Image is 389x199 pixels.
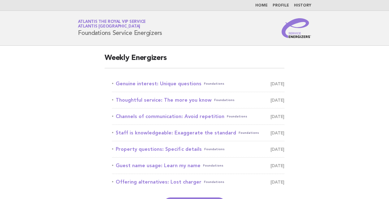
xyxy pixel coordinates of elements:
span: Foundations [214,96,235,104]
a: Channels of communication: Avoid repetitionFoundations [DATE] [112,112,284,121]
a: Guest name usage: Learn my nameFoundations [DATE] [112,161,284,170]
span: [DATE] [270,129,284,137]
span: Foundations [239,129,259,137]
span: [DATE] [270,112,284,121]
h2: Weekly Energizers [105,53,284,68]
span: Foundations [204,145,225,154]
span: [DATE] [270,145,284,154]
a: Atlantis the Royal VIP ServiceAtlantis [GEOGRAPHIC_DATA] [78,20,146,28]
a: Thoughtful service: The more you knowFoundations [DATE] [112,96,284,104]
span: [DATE] [270,96,284,104]
span: [DATE] [270,161,284,170]
h1: Foundations Service Energizers [78,20,162,36]
span: Foundations [204,178,224,186]
img: Service Energizers [282,18,311,38]
span: Atlantis [GEOGRAPHIC_DATA] [78,25,140,29]
a: Profile [273,4,289,7]
span: [DATE] [270,79,284,88]
span: Foundations [203,161,223,170]
a: History [294,4,311,7]
a: Staff is knowledgeable: Exaggerate the standardFoundations [DATE] [112,129,284,137]
a: Offering alternatives: Lost chargerFoundations [DATE] [112,178,284,186]
span: Foundations [204,79,224,88]
span: [DATE] [270,178,284,186]
a: Genuine interest: Unique questionsFoundations [DATE] [112,79,284,88]
a: Home [255,4,268,7]
span: Foundations [227,112,247,121]
a: Property questions: Specific detailsFoundations [DATE] [112,145,284,154]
